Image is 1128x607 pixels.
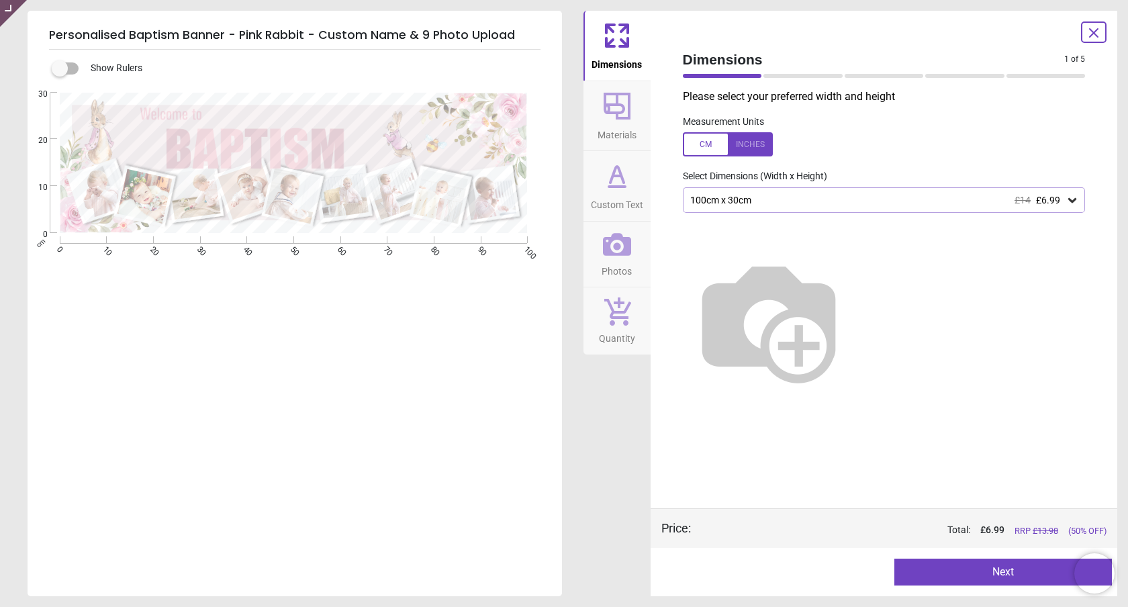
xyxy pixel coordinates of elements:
span: 10 [100,244,109,253]
div: Show Rulers [60,60,562,77]
div: Price : [661,520,691,536]
h5: Personalised Baptism Banner - Pink Rabbit - Custom Name & 9 Photo Upload [49,21,540,50]
span: 10 [22,182,48,193]
span: 0 [22,229,48,240]
span: Materials [598,122,637,142]
span: 70 [381,244,389,253]
span: RRP [1015,525,1058,537]
label: Select Dimensions (Width x Height) [672,170,827,183]
span: 60 [334,244,343,253]
iframe: Brevo live chat [1074,553,1115,594]
span: (50% OFF) [1068,525,1107,537]
span: Quantity [599,326,635,346]
span: 100 [522,244,530,253]
button: Next [894,559,1112,586]
span: £14 [1015,195,1031,205]
span: 6.99 [986,524,1004,535]
span: 20 [147,244,156,253]
span: Dimensions [683,50,1065,69]
span: 80 [428,244,436,253]
span: 30 [22,89,48,100]
button: Quantity [583,287,651,355]
button: Photos [583,222,651,287]
img: Helper for size comparison [683,234,855,406]
span: 30 [194,244,203,253]
span: Dimensions [592,52,642,72]
span: cm [34,237,46,249]
div: Total: [711,524,1107,537]
span: £ 13.98 [1033,526,1058,536]
span: £6.99 [1036,195,1060,205]
button: Materials [583,81,651,151]
span: 20 [22,135,48,146]
span: 0 [54,244,62,253]
span: Custom Text [591,192,643,212]
p: Please select your preferred width and height [683,89,1096,104]
span: 40 [240,244,249,253]
span: 1 of 5 [1064,54,1085,65]
button: Custom Text [583,151,651,221]
span: Photos [602,259,632,279]
div: 100cm x 30cm [689,195,1066,206]
span: 90 [475,244,483,253]
span: £ [980,524,1004,537]
label: Measurement Units [683,115,764,129]
button: Dimensions [583,11,651,81]
span: 50 [287,244,296,253]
